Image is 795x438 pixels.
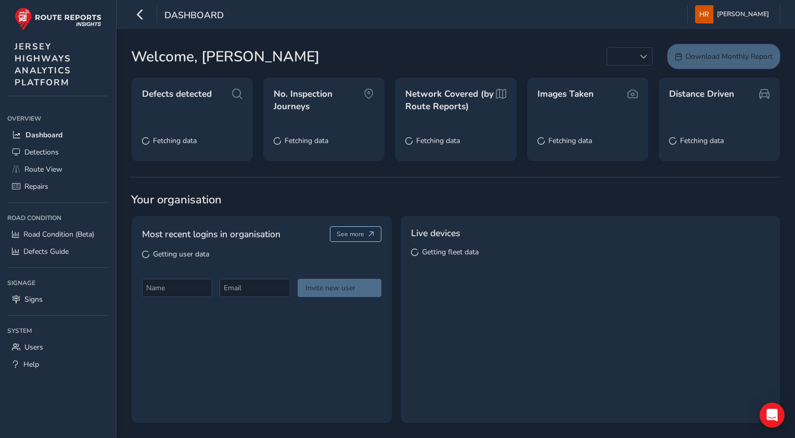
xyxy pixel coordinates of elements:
span: Road Condition (Beta) [23,229,94,239]
a: Signs [7,291,109,308]
span: Detections [24,147,59,157]
span: Your organisation [131,192,780,208]
span: Users [24,342,43,352]
a: Detections [7,144,109,161]
span: Fetching data [548,136,592,146]
div: System [7,323,109,339]
a: Road Condition (Beta) [7,226,109,243]
span: Dashboard [164,9,224,23]
img: rr logo [15,7,101,31]
span: [PERSON_NAME] [717,5,769,23]
span: Fetching data [680,136,724,146]
a: Route View [7,161,109,178]
a: Help [7,356,109,373]
span: Route View [24,164,62,174]
a: Defects Guide [7,243,109,260]
span: Most recent logins in organisation [142,227,280,241]
span: Defects Guide [23,247,69,256]
span: Welcome, [PERSON_NAME] [131,46,319,68]
span: Dashboard [25,130,62,140]
span: Repairs [24,182,48,191]
div: Overview [7,111,109,126]
span: Live devices [411,226,460,240]
button: [PERSON_NAME] [695,5,773,23]
div: Road Condition [7,210,109,226]
a: Users [7,339,109,356]
span: Signs [24,294,43,304]
span: Getting user data [153,249,209,259]
span: Defects detected [142,88,212,100]
input: Email [220,279,290,297]
div: Signage [7,275,109,291]
span: Distance Driven [669,88,734,100]
span: Fetching data [153,136,197,146]
button: See more [330,226,381,242]
a: Repairs [7,178,109,195]
img: diamond-layout [695,5,713,23]
span: Fetching data [416,136,460,146]
span: Fetching data [285,136,328,146]
span: JERSEY HIGHWAYS ANALYTICS PLATFORM [15,41,71,88]
a: Dashboard [7,126,109,144]
span: No. Inspection Journeys [274,88,364,112]
input: Name [142,279,212,297]
span: Getting fleet data [422,247,479,257]
div: Open Intercom Messenger [760,403,785,428]
span: Images Taken [537,88,594,100]
span: See more [337,230,364,238]
span: Network Covered (by Route Reports) [405,88,495,112]
span: Help [23,359,39,369]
